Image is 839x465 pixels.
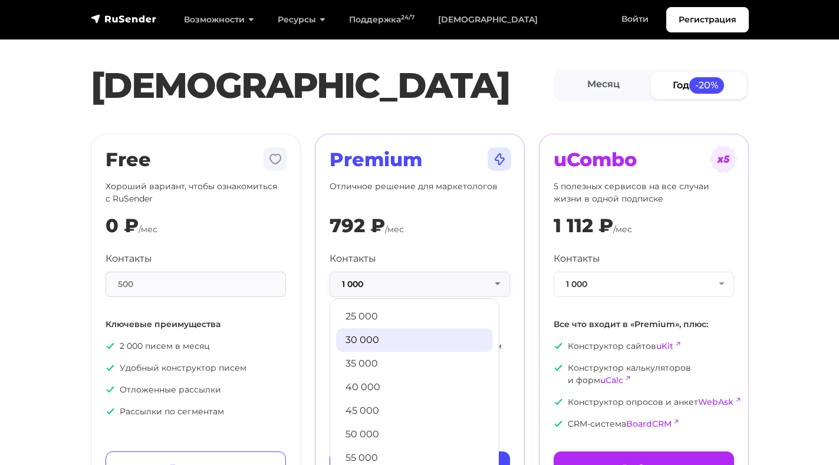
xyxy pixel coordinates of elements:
a: Регистрация [666,7,749,32]
span: /мес [613,224,632,235]
h1: [DEMOGRAPHIC_DATA] [91,64,554,107]
img: icon-ok.svg [106,363,115,372]
p: 2 000 писем в месяц [106,340,286,352]
p: Рассылки по сегментам [106,405,286,418]
img: icon-ok.svg [554,363,563,372]
p: Конструктор опросов и анкет [554,396,734,408]
a: 50 000 [336,423,493,446]
img: tarif-premium.svg [485,145,514,173]
a: 30 000 [336,328,493,352]
img: RuSender [91,13,157,25]
a: Поддержка24/7 [337,8,426,32]
span: /мес [139,224,157,235]
button: 1 000 [554,272,734,297]
p: CRM-система [554,418,734,430]
label: Контакты [330,252,376,266]
a: BoardCRM [626,418,672,429]
a: Ресурсы [266,8,337,32]
p: Отложенные рассылки [106,384,286,396]
p: Все что входит в «Premium», плюс: [554,318,734,331]
img: icon-ok.svg [554,341,563,351]
img: icon-ok.svg [106,407,115,416]
a: 35 000 [336,352,493,375]
a: uCalc [600,375,623,385]
p: Удобный конструктор писем [106,362,286,374]
div: 792 ₽ [330,215,385,237]
a: WebAsk [698,397,733,407]
a: 40 000 [336,375,493,399]
img: icon-ok.svg [554,397,563,407]
p: Конструктор калькуляторов и форм [554,362,734,387]
p: Хороший вариант, чтобы ознакомиться с RuSender [106,180,286,205]
a: Месяц [556,72,652,98]
h2: uCombo [554,149,734,171]
p: Отличное решение для маркетологов [330,180,510,205]
div: 1 112 ₽ [554,215,613,237]
img: icon-ok.svg [554,419,563,428]
img: tarif-ucombo.svg [709,145,738,173]
label: Контакты [554,252,600,266]
img: icon-ok.svg [106,385,115,394]
a: uKit [656,341,673,351]
h2: Premium [330,149,510,171]
p: Конструктор сайтов [554,340,734,352]
a: Возможности [172,8,266,32]
label: Контакты [106,252,152,266]
span: -20% [689,77,725,93]
sup: 24/7 [401,14,414,21]
div: 0 ₽ [106,215,139,237]
a: 25 000 [336,305,493,328]
img: icon-ok.svg [106,341,115,351]
span: /мес [385,224,404,235]
a: 45 000 [336,399,493,423]
a: Год [651,72,746,98]
a: [DEMOGRAPHIC_DATA] [426,8,550,32]
button: 1 000 [330,272,510,297]
img: tarif-free.svg [261,145,289,173]
h2: Free [106,149,286,171]
p: Ключевые преимущества [106,318,286,331]
p: 5 полезных сервисов на все случаи жизни в одной подписке [554,180,734,205]
a: Войти [610,7,660,31]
